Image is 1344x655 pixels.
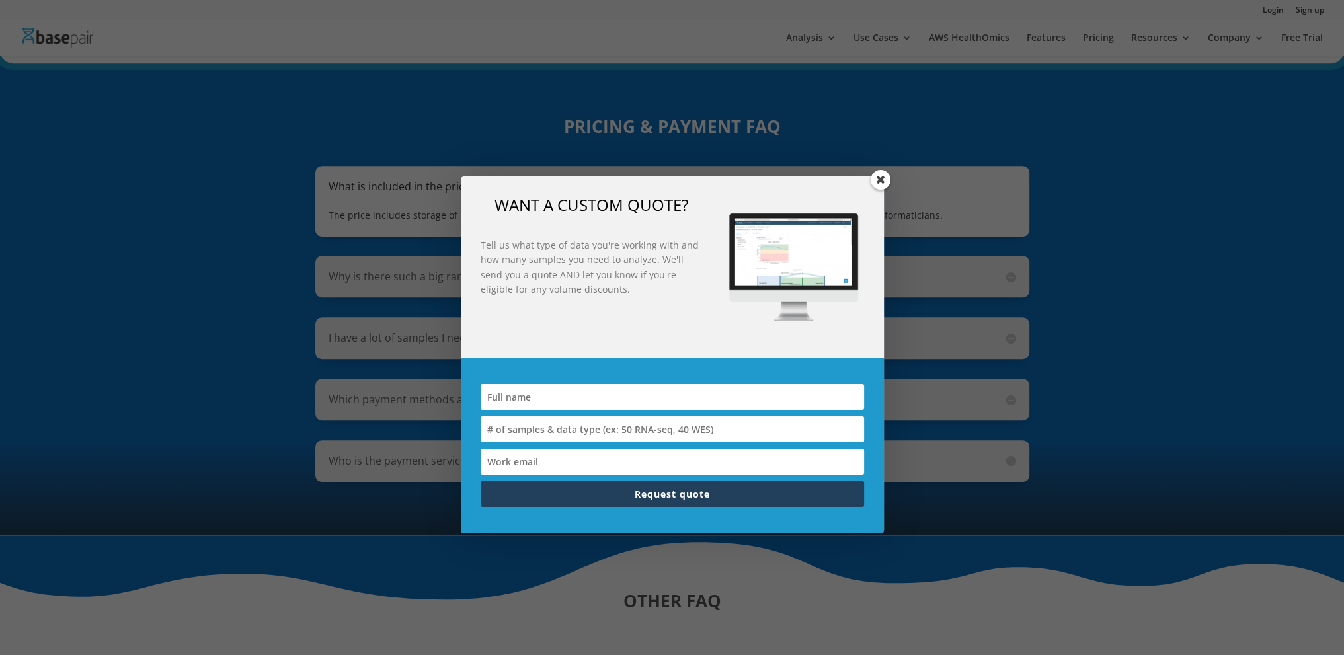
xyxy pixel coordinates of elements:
strong: Tell us what type of data you're working with and how many samples you need to analyze. We'll sen... [481,239,699,295]
input: Work email [481,449,864,475]
span: Request quote [635,488,710,500]
input: Full name [481,384,864,410]
iframe: Drift Widget Chat Controller [1278,589,1328,639]
button: Request quote [481,481,864,507]
span: WANT A CUSTOM QUOTE? [494,194,688,215]
iframe: Drift Widget Chat Window [1072,366,1336,597]
input: # of samples & data type (ex: 50 RNA-seq, 40 WES) [481,416,864,442]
